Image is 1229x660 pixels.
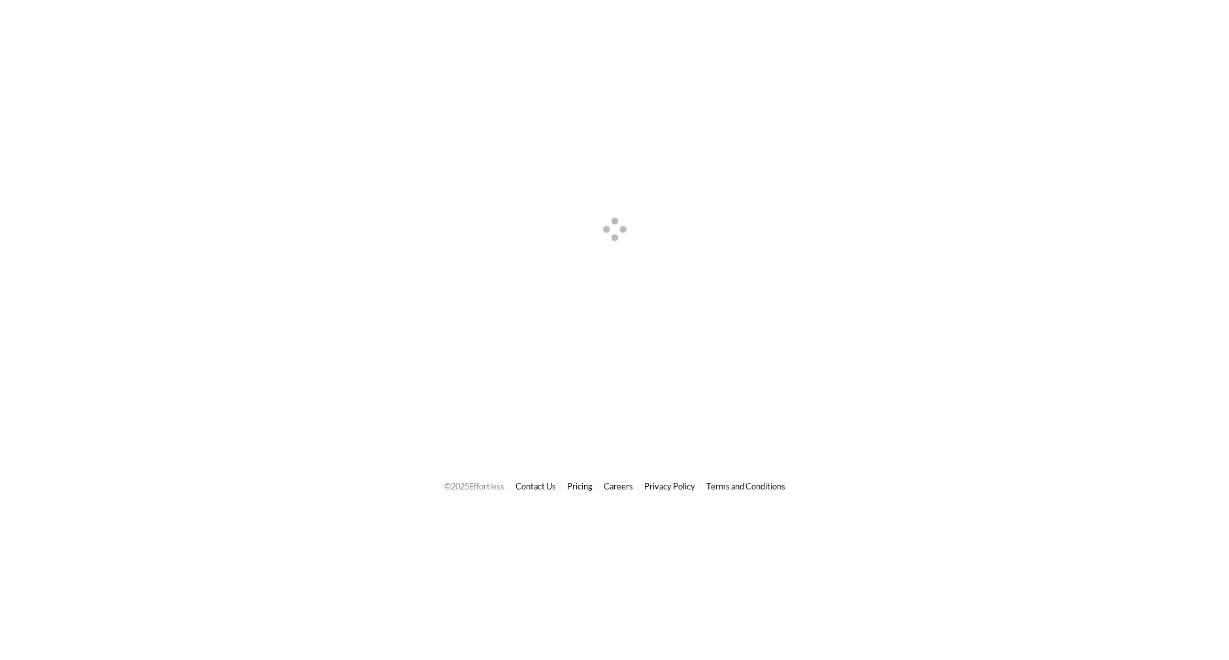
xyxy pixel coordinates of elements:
[516,481,556,491] a: Contact Us
[644,481,695,491] a: Privacy Policy
[567,481,593,491] a: Pricing
[604,481,633,491] a: Careers
[706,481,785,491] a: Terms and Conditions
[444,481,504,491] span: © 2025 Effortless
